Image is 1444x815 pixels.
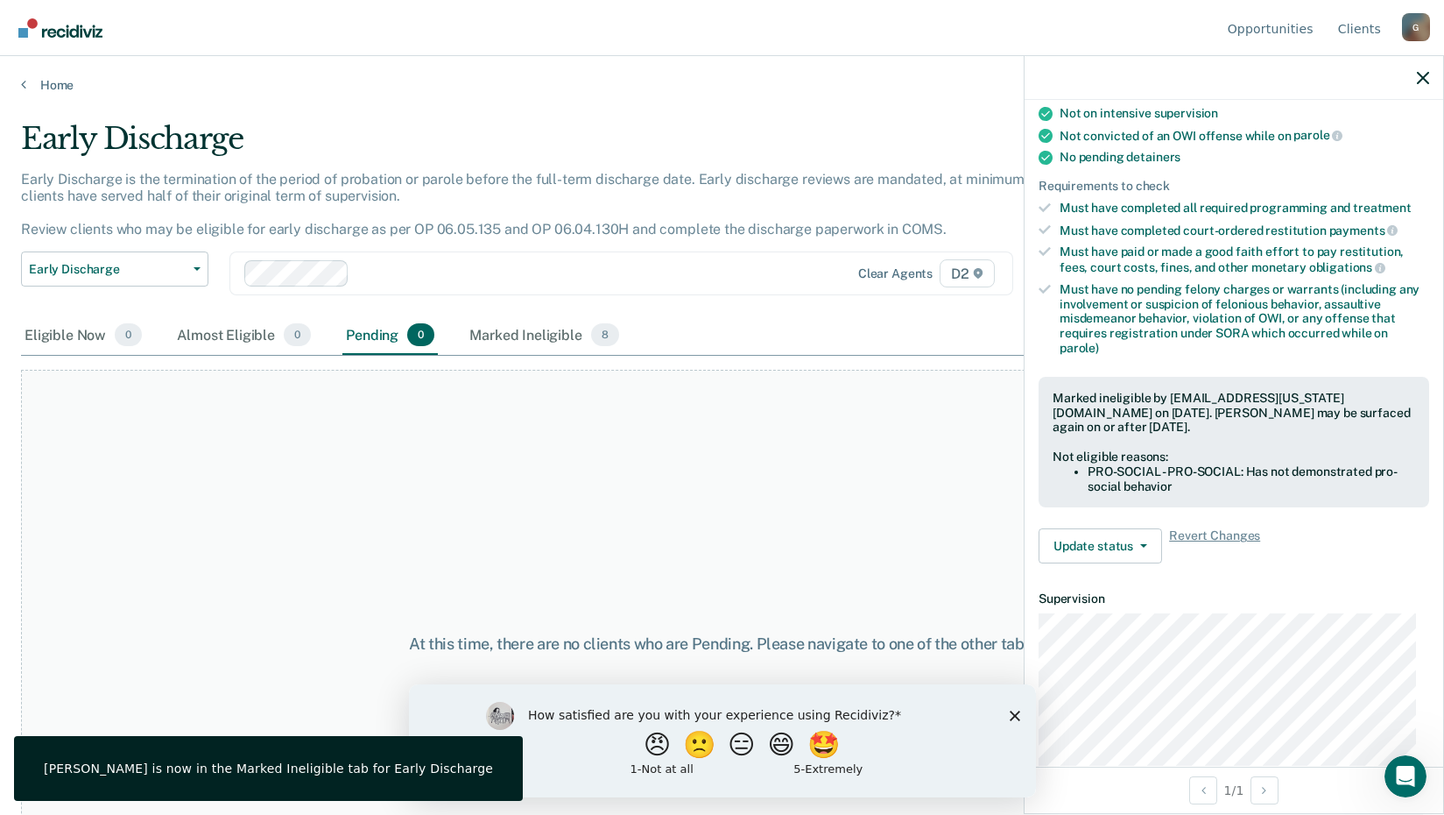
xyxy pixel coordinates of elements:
div: Requirements to check [1039,179,1429,194]
div: Not on intensive [1060,106,1429,121]
button: Update status [1039,528,1162,563]
div: No pending [1060,150,1429,165]
div: Pending [342,316,438,355]
dt: Supervision [1039,592,1429,606]
iframe: Survey by Kim from Recidiviz [409,684,1036,797]
span: 0 [115,323,142,346]
span: Early Discharge [29,262,187,277]
div: Eligible Now [21,316,145,355]
span: D2 [940,259,995,287]
button: Next Opportunity [1250,776,1278,804]
div: [PERSON_NAME] is now in the Marked Ineligible tab for Early Discharge [44,761,493,776]
div: 1 / 1 [1025,767,1443,813]
a: Home [21,77,1423,93]
div: Clear agents [858,266,933,281]
iframe: Intercom live chat [1384,755,1426,797]
div: Not eligible reasons: [1053,450,1415,464]
span: parole) [1060,341,1099,355]
div: Not convicted of an OWI offense while on [1060,128,1429,144]
div: Must have completed court-ordered restitution [1060,223,1429,238]
div: Marked ineligible by [EMAIL_ADDRESS][US_STATE][DOMAIN_NAME] on [DATE]. [PERSON_NAME] may be surfa... [1053,391,1415,435]
div: At this time, there are no clients who are Pending. Please navigate to one of the other tabs. [372,634,1073,654]
span: 0 [284,323,311,346]
span: 0 [407,323,434,346]
p: Early Discharge is the termination of the period of probation or parole before the full-term disc... [21,171,1062,238]
div: Almost Eligible [173,316,314,355]
span: supervision [1154,106,1218,120]
button: Previous Opportunity [1189,776,1217,804]
div: Must have paid or made a good faith effort to pay restitution, fees, court costs, fines, and othe... [1060,244,1429,274]
li: PRO-SOCIAL - PRO-SOCIAL: Has not demonstrated pro-social behavior [1088,464,1415,494]
span: detainers [1126,150,1180,164]
span: parole [1293,128,1342,142]
div: Early Discharge [21,121,1104,171]
div: Must have completed all required programming and [1060,201,1429,216]
span: treatment [1353,201,1412,215]
div: Marked Ineligible [466,316,623,355]
button: Profile dropdown button [1402,13,1430,41]
span: Revert Changes [1169,528,1260,563]
span: 8 [591,323,619,346]
span: obligations [1309,260,1385,274]
div: G [1402,13,1430,41]
div: Must have no pending felony charges or warrants (including any involvement or suspicion of feloni... [1060,282,1429,356]
span: payments [1329,223,1398,237]
img: Recidiviz [18,18,102,38]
